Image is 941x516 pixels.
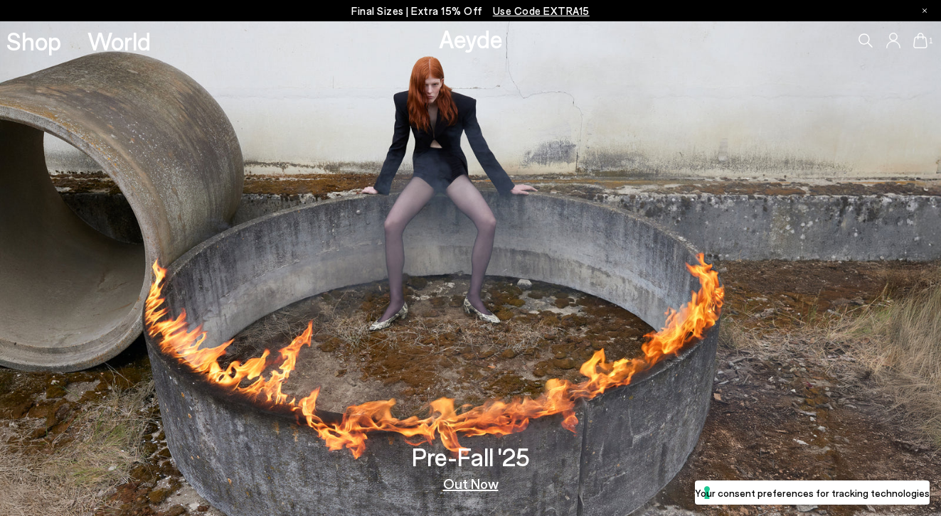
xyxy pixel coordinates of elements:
[695,485,930,500] label: Your consent preferences for tracking technologies
[6,28,61,53] a: Shop
[927,37,935,45] span: 1
[412,444,530,469] h3: Pre-Fall '25
[493,4,590,17] span: Navigate to /collections/ss25-final-sizes
[443,476,499,490] a: Out Now
[695,480,930,505] button: Your consent preferences for tracking technologies
[913,33,927,48] a: 1
[439,23,503,53] a: Aeyde
[351,2,590,20] p: Final Sizes | Extra 15% Off
[87,28,151,53] a: World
